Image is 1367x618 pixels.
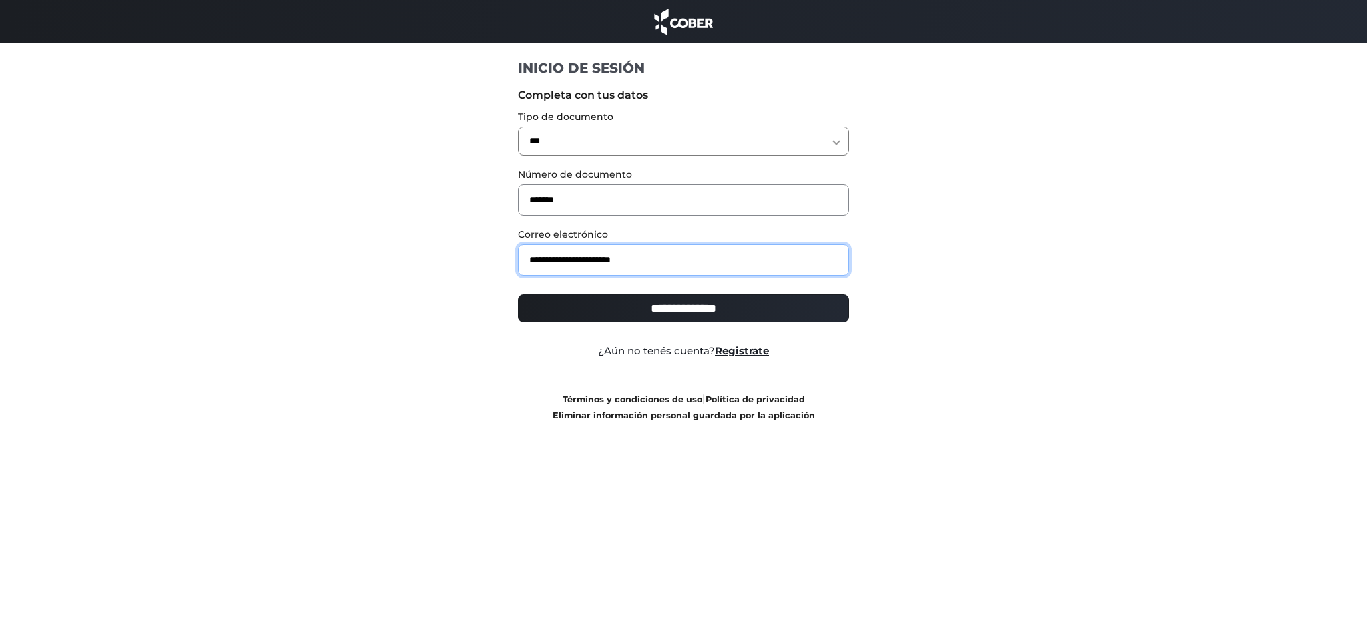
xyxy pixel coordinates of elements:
[518,87,850,103] label: Completa con tus datos
[508,391,860,423] div: |
[518,59,850,77] h1: INICIO DE SESIÓN
[518,168,850,182] label: Número de documento
[553,410,815,420] a: Eliminar información personal guardada por la aplicación
[651,7,716,37] img: cober_marca.png
[518,110,850,124] label: Tipo de documento
[563,394,702,404] a: Términos y condiciones de uso
[518,228,850,242] label: Correo electrónico
[706,394,805,404] a: Política de privacidad
[715,344,769,357] a: Registrate
[508,344,860,359] div: ¿Aún no tenés cuenta?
